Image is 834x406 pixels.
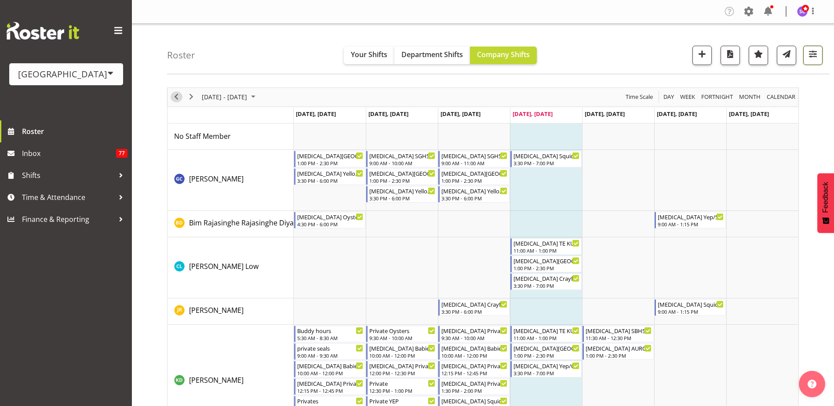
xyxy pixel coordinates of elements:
span: Week [679,91,696,102]
div: [MEDICAL_DATA] Yep/Cray [514,361,579,370]
div: 1:00 PM - 2:30 PM [441,177,507,184]
div: Bim Rajasinghe Rajasinghe Diyawadanage"s event - T3 Oyster/Pvt Begin From Monday, September 15, 2... [294,212,365,228]
span: [DATE], [DATE] [729,110,769,118]
div: 12:30 PM - 1:00 PM [369,387,435,394]
span: Day [663,91,675,102]
div: Jasika Rohloff"s event - T3 Squids/yep Begin From Saturday, September 20, 2025 at 9:00:00 AM GMT+... [655,299,726,316]
span: [DATE], [DATE] [368,110,408,118]
div: [MEDICAL_DATA] Squids [441,396,507,405]
button: Department Shifts [394,47,470,64]
span: calendar [766,91,796,102]
div: [MEDICAL_DATA] TE KURA [514,239,579,247]
div: private seals [297,344,363,352]
span: [DATE] - [DATE] [201,91,248,102]
div: Kaelah Dondero"s event - T3 TE KURA Begin From Thursday, September 18, 2025 at 11:00:00 AM GMT+12... [510,326,582,342]
div: [MEDICAL_DATA] AURORA [586,344,652,352]
div: Kaelah Dondero"s event - Private Oysters Begin From Tuesday, September 16, 2025 at 9:30:00 AM GMT... [366,326,437,342]
div: next period [184,88,199,106]
div: [MEDICAL_DATA] Private Seals [441,361,507,370]
div: 1:30 PM - 2:00 PM [441,387,507,394]
button: Fortnight [700,91,735,102]
div: [GEOGRAPHIC_DATA] [18,68,114,81]
div: 9:00 AM - 10:00 AM [369,159,435,167]
div: [MEDICAL_DATA] Yellow Eyed Penguins [369,186,435,195]
div: [MEDICAL_DATA] Yep/Squids [658,212,724,221]
div: [MEDICAL_DATA] SBHS (boys) HYDROSLIDES [586,326,652,335]
div: [MEDICAL_DATA] Yellow Eyed Penguins [297,169,363,178]
div: 1:00 PM - 2:30 PM [297,159,363,167]
div: Kaelah Dondero"s event - T3 SBHS (boys) HYDROSLIDES Begin From Friday, September 19, 2025 at 11:3... [583,326,654,342]
span: Time Scale [625,91,654,102]
span: Bim Rajasinghe Rajasinghe Diyawadanage [189,218,328,228]
div: [MEDICAL_DATA] Squids [514,151,579,160]
div: [MEDICAL_DATA] Private Squids [369,361,435,370]
div: [MEDICAL_DATA] Crayfish/pvt [514,274,579,283]
div: Private [369,379,435,388]
div: Kaelah Dondero"s event - T3 Private YEP Begin From Wednesday, September 17, 2025 at 1:30:00 PM GM... [438,378,510,395]
div: [MEDICAL_DATA] TE KURA [514,326,579,335]
div: Kaelah Dondero"s event - T3 Babies Begin From Tuesday, September 16, 2025 at 10:00:00 AM GMT+12:0... [366,343,437,360]
div: 10:00 AM - 12:00 PM [441,352,507,359]
div: 9:30 AM - 10:00 AM [441,334,507,341]
div: [MEDICAL_DATA][GEOGRAPHIC_DATA] [514,256,579,265]
span: Shifts [22,169,114,182]
span: [DATE], [DATE] [513,110,553,118]
a: [PERSON_NAME] [189,305,244,315]
span: [DATE], [DATE] [441,110,481,118]
span: Inbox [22,147,116,160]
div: 3:30 PM - 7:00 PM [514,282,579,289]
div: 11:00 AM - 1:00 PM [514,334,579,341]
div: [MEDICAL_DATA] Private [441,326,507,335]
td: Jasika Rohloff resource [168,298,294,325]
span: Department Shifts [401,50,463,59]
h4: Roster [167,50,195,60]
div: 5:30 AM - 8:30 AM [297,334,363,341]
div: 12:15 PM - 12:45 PM [441,370,507,377]
div: [MEDICAL_DATA] Babies [297,361,363,370]
span: [DATE], [DATE] [585,110,625,118]
div: Argus Chay"s event - T3 MIDDLE SCHOOL Begin From Monday, September 15, 2025 at 1:00:00 PM GMT+12:... [294,151,365,167]
td: Argus Chay resource [168,150,294,211]
a: [PERSON_NAME] Low [189,261,259,272]
div: Kaelah Dondero"s event - private seals Begin From Monday, September 15, 2025 at 9:00:00 AM GMT+12... [294,343,365,360]
div: 4:30 PM - 6:00 PM [297,221,363,228]
div: 3:30 PM - 7:00 PM [514,370,579,377]
div: previous period [169,88,184,106]
div: 11:00 AM - 1:00 PM [514,247,579,254]
div: Caley Low"s event - T3 TE KURA Begin From Thursday, September 18, 2025 at 11:00:00 AM GMT+12:00 E... [510,238,582,255]
td: Bim Rajasinghe Rajasinghe Diyawadanage resource [168,211,294,237]
div: 1:00 PM - 2:30 PM [514,265,579,272]
span: Month [738,91,761,102]
button: Timeline Day [662,91,676,102]
span: Time & Attendance [22,191,114,204]
span: Roster [22,125,127,138]
span: Fortnight [700,91,734,102]
div: [MEDICAL_DATA] Babies [369,344,435,352]
div: Buddy hours [297,326,363,335]
div: 9:00 AM - 1:15 PM [658,221,724,228]
img: stephen-cook564.jpg [797,6,808,17]
button: Feedback - Show survey [817,173,834,233]
div: 10:00 AM - 12:00 PM [369,352,435,359]
img: Rosterit website logo [7,22,79,40]
div: [MEDICAL_DATA] Yellow Eyed Penguins [441,186,507,195]
button: Company Shifts [470,47,537,64]
span: Company Shifts [477,50,530,59]
div: Kaelah Dondero"s event - T3 Babies Begin From Wednesday, September 17, 2025 at 10:00:00 AM GMT+12... [438,343,510,360]
div: Argus Chay"s event - T3 Squids Begin From Thursday, September 18, 2025 at 3:30:00 PM GMT+12:00 En... [510,151,582,167]
div: Argus Chay"s event - T3 SGHS Begin From Tuesday, September 16, 2025 at 9:00:00 AM GMT+12:00 Ends ... [366,151,437,167]
img: help-xxl-2.png [808,380,816,388]
div: Caley Low"s event - T3 Crayfish/pvt Begin From Thursday, September 18, 2025 at 3:30:00 PM GMT+12:... [510,273,582,290]
button: Previous [171,91,182,102]
button: Send a list of all shifts for the selected filtered period to all rostered employees. [777,46,796,65]
div: [MEDICAL_DATA] SGHS - HYDROSLIDE DAY [441,151,507,160]
div: Kaelah Dondero"s event - T3 Babies Begin From Monday, September 15, 2025 at 10:00:00 AM GMT+12:00... [294,361,365,377]
div: [MEDICAL_DATA] Private YEP [441,379,507,388]
div: Private Oysters [369,326,435,335]
td: Caley Low resource [168,237,294,298]
div: [MEDICAL_DATA] Oyster/Pvt [297,212,363,221]
div: Kaelah Dondero"s event - T3 AURORA Begin From Friday, September 19, 2025 at 1:00:00 PM GMT+12:00 ... [583,343,654,360]
a: [PERSON_NAME] [189,375,244,385]
button: Next [186,91,197,102]
span: 77 [116,149,127,158]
